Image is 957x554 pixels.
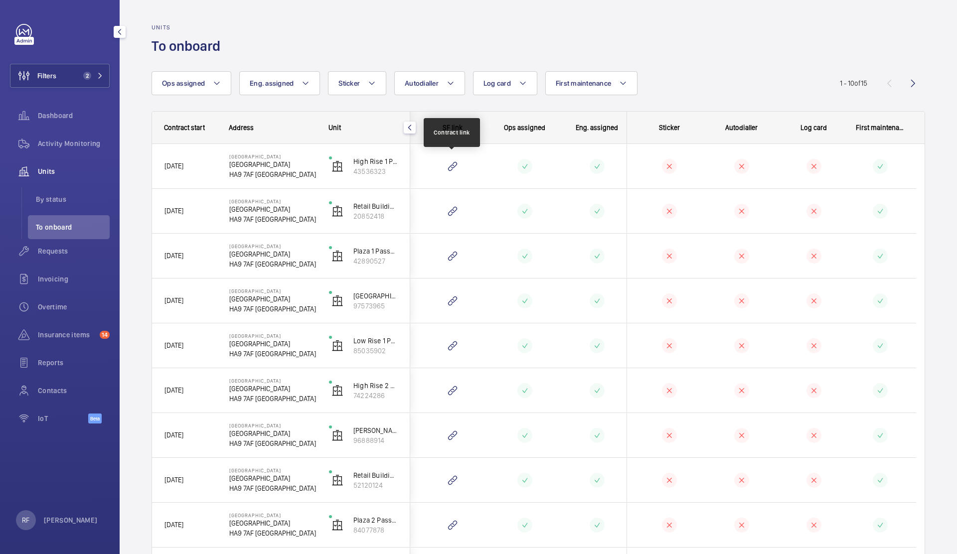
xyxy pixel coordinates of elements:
[229,243,316,249] p: [GEOGRAPHIC_DATA]
[353,515,398,525] p: Plaza 2 Passenger Lift
[229,339,316,349] p: [GEOGRAPHIC_DATA]
[800,124,827,132] span: Log card
[229,528,316,538] p: HA9 7AF [GEOGRAPHIC_DATA]
[239,71,320,95] button: Eng. assigned
[229,422,316,428] p: [GEOGRAPHIC_DATA]
[229,333,316,339] p: [GEOGRAPHIC_DATA]
[483,79,511,87] span: Log card
[229,249,316,259] p: [GEOGRAPHIC_DATA]
[840,80,867,87] span: 1 - 10 15
[353,470,398,480] p: Retail Building Lift 1
[331,474,343,486] img: elevator.svg
[229,288,316,294] p: [GEOGRAPHIC_DATA]
[83,72,91,80] span: 2
[331,295,343,307] img: elevator.svg
[556,79,611,87] span: First maintenance
[229,467,316,473] p: [GEOGRAPHIC_DATA]
[854,79,861,87] span: of
[152,71,231,95] button: Ops assigned
[353,425,398,435] p: [PERSON_NAME] Passenger Lift 2
[229,159,316,169] p: [GEOGRAPHIC_DATA]
[229,473,316,483] p: [GEOGRAPHIC_DATA]
[229,349,316,359] p: HA9 7AF [GEOGRAPHIC_DATA]
[164,341,183,349] span: [DATE]
[38,274,110,284] span: Invoicing
[328,71,386,95] button: Sticker
[394,71,465,95] button: Autodialler
[353,166,398,176] p: 43536323
[331,519,343,531] img: elevator.svg
[353,156,398,166] p: High Rise 1 Passenger Lift
[331,160,343,172] img: elevator.svg
[229,394,316,404] p: HA9 7AF [GEOGRAPHIC_DATA]
[856,124,904,132] span: First maintenance
[164,431,183,439] span: [DATE]
[331,250,343,262] img: elevator.svg
[229,124,254,132] span: Address
[353,201,398,211] p: Retail Building Lift 2
[38,111,110,121] span: Dashboard
[38,138,110,148] span: Activity Monitoring
[164,386,183,394] span: [DATE]
[405,79,439,87] span: Autodialler
[38,358,110,368] span: Reports
[229,438,316,448] p: HA9 7AF [GEOGRAPHIC_DATA]
[162,79,205,87] span: Ops assigned
[22,515,29,525] p: RF
[504,124,545,132] span: Ops assigned
[353,525,398,535] p: 84077878
[353,480,398,490] p: 52120124
[229,153,316,159] p: [GEOGRAPHIC_DATA]
[37,71,56,81] span: Filters
[353,381,398,391] p: High Rise 2 Passenger Lift
[353,336,398,346] p: Low Rise 1 Passenger Lift
[164,252,183,260] span: [DATE]
[164,124,205,132] span: Contract start
[164,476,183,484] span: [DATE]
[38,166,110,176] span: Units
[331,429,343,441] img: elevator.svg
[576,124,618,132] span: Eng. assigned
[229,259,316,269] p: HA9 7AF [GEOGRAPHIC_DATA]
[38,246,110,256] span: Requests
[164,296,183,304] span: [DATE]
[164,207,183,215] span: [DATE]
[353,346,398,356] p: 85035902
[229,483,316,493] p: HA9 7AF [GEOGRAPHIC_DATA]
[353,435,398,445] p: 96888914
[331,385,343,397] img: elevator.svg
[36,194,110,204] span: By status
[545,71,638,95] button: First maintenance
[328,124,398,132] div: Unit
[38,386,110,396] span: Contacts
[353,256,398,266] p: 42890527
[473,71,537,95] button: Log card
[100,331,110,339] span: 14
[338,79,360,87] span: Sticker
[434,128,470,137] div: Contract link
[229,304,316,314] p: HA9 7AF [GEOGRAPHIC_DATA]
[229,518,316,528] p: [GEOGRAPHIC_DATA]
[353,246,398,256] p: Plaza 1 Passenger Lift
[725,124,758,132] span: Autodialler
[659,124,680,132] span: Sticker
[229,294,316,304] p: [GEOGRAPHIC_DATA]
[331,205,343,217] img: elevator.svg
[353,211,398,221] p: 20852418
[229,378,316,384] p: [GEOGRAPHIC_DATA]
[229,198,316,204] p: [GEOGRAPHIC_DATA]
[10,64,110,88] button: Filters2
[353,301,398,311] p: 97573965
[353,291,398,301] p: [GEOGRAPHIC_DATA] Passenger Lift
[88,414,102,423] span: Beta
[229,428,316,438] p: [GEOGRAPHIC_DATA]
[229,214,316,224] p: HA9 7AF [GEOGRAPHIC_DATA]
[164,521,183,529] span: [DATE]
[36,222,110,232] span: To onboard
[229,204,316,214] p: [GEOGRAPHIC_DATA]
[229,169,316,179] p: HA9 7AF [GEOGRAPHIC_DATA]
[38,302,110,312] span: Overtime
[331,340,343,352] img: elevator.svg
[229,512,316,518] p: [GEOGRAPHIC_DATA]
[152,24,226,31] h2: Units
